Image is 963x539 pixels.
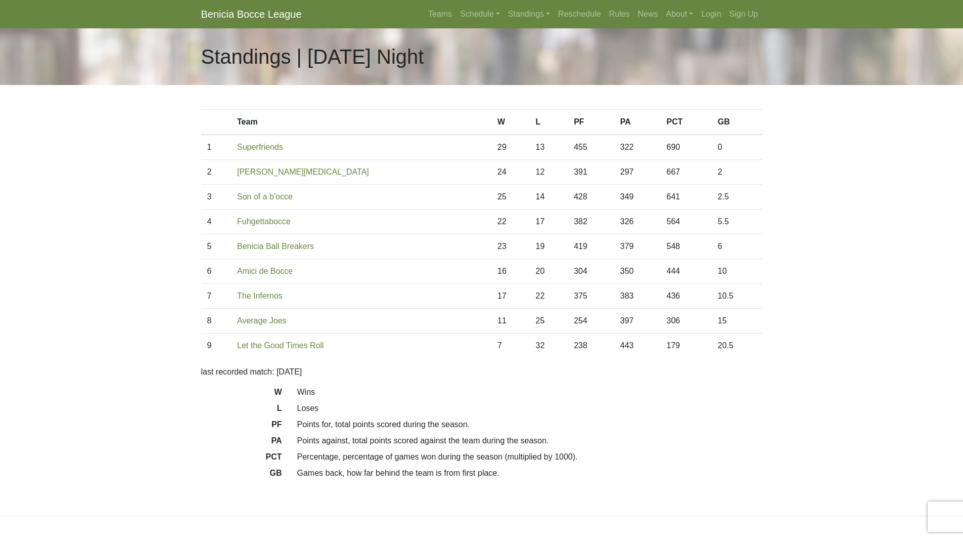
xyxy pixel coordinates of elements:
td: 179 [660,334,711,358]
td: 22 [491,210,530,234]
td: 306 [660,309,711,334]
a: News [634,4,662,24]
td: 16 [491,259,530,284]
td: 8 [201,309,232,334]
td: 379 [614,234,661,259]
td: 22 [530,284,568,309]
td: 13 [530,135,568,160]
td: 322 [614,135,661,160]
td: 1 [201,135,232,160]
td: 350 [614,259,661,284]
p: last recorded match: [DATE] [201,366,762,378]
th: Team [231,110,491,135]
th: GB [712,110,762,135]
td: 10 [712,259,762,284]
td: 375 [568,284,614,309]
a: Teams [424,4,456,24]
dt: PF [194,419,290,435]
h1: Standings | [DATE] Night [201,45,424,69]
a: Let the Good Times Roll [237,341,324,350]
dt: W [194,386,290,402]
td: 7 [201,284,232,309]
td: 20 [530,259,568,284]
dt: PA [194,435,290,451]
td: 9 [201,334,232,358]
td: 14 [530,185,568,210]
td: 397 [614,309,661,334]
td: 254 [568,309,614,334]
dt: PCT [194,451,290,467]
th: W [491,110,530,135]
a: Superfriends [237,143,283,151]
a: Benicia Ball Breakers [237,242,314,251]
a: Login [697,4,725,24]
td: 5.5 [712,210,762,234]
td: 12 [530,160,568,185]
td: 297 [614,160,661,185]
td: 690 [660,135,711,160]
dd: Loses [290,402,770,414]
a: Average Joes [237,316,287,325]
td: 443 [614,334,661,358]
td: 419 [568,234,614,259]
td: 548 [660,234,711,259]
td: 641 [660,185,711,210]
a: Son of a b'occe [237,192,293,201]
a: The Infernos [237,292,283,300]
td: 17 [491,284,530,309]
a: Fuhgettabocce [237,217,291,226]
td: 20.5 [712,334,762,358]
td: 444 [660,259,711,284]
td: 17 [530,210,568,234]
td: 326 [614,210,661,234]
td: 2 [201,160,232,185]
dd: Percentage, percentage of games won during the season (multiplied by 1000). [290,451,770,463]
td: 6 [712,234,762,259]
th: PF [568,110,614,135]
td: 7 [491,334,530,358]
td: 667 [660,160,711,185]
td: 4 [201,210,232,234]
td: 428 [568,185,614,210]
td: 24 [491,160,530,185]
td: 304 [568,259,614,284]
dd: Wins [290,386,770,398]
td: 0 [712,135,762,160]
a: [PERSON_NAME][MEDICAL_DATA] [237,168,369,176]
th: L [530,110,568,135]
td: 383 [614,284,661,309]
td: 455 [568,135,614,160]
td: 349 [614,185,661,210]
a: Sign Up [725,4,762,24]
td: 391 [568,160,614,185]
a: Standings [504,4,554,24]
td: 10.5 [712,284,762,309]
td: 25 [491,185,530,210]
a: Schedule [456,4,504,24]
td: 23 [491,234,530,259]
td: 382 [568,210,614,234]
td: 19 [530,234,568,259]
td: 238 [568,334,614,358]
td: 3 [201,185,232,210]
a: About [662,4,698,24]
td: 15 [712,309,762,334]
a: Reschedule [554,4,605,24]
th: PCT [660,110,711,135]
a: Benicia Bocce League [201,4,302,24]
td: 2.5 [712,185,762,210]
dt: L [194,402,290,419]
dt: GB [194,467,290,483]
td: 564 [660,210,711,234]
td: 29 [491,135,530,160]
dd: Points for, total points scored during the season. [290,419,770,431]
td: 25 [530,309,568,334]
th: PA [614,110,661,135]
td: 32 [530,334,568,358]
dd: Games back, how far behind the team is from first place. [290,467,770,479]
td: 11 [491,309,530,334]
td: 5 [201,234,232,259]
td: 6 [201,259,232,284]
td: 2 [712,160,762,185]
td: 436 [660,284,711,309]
